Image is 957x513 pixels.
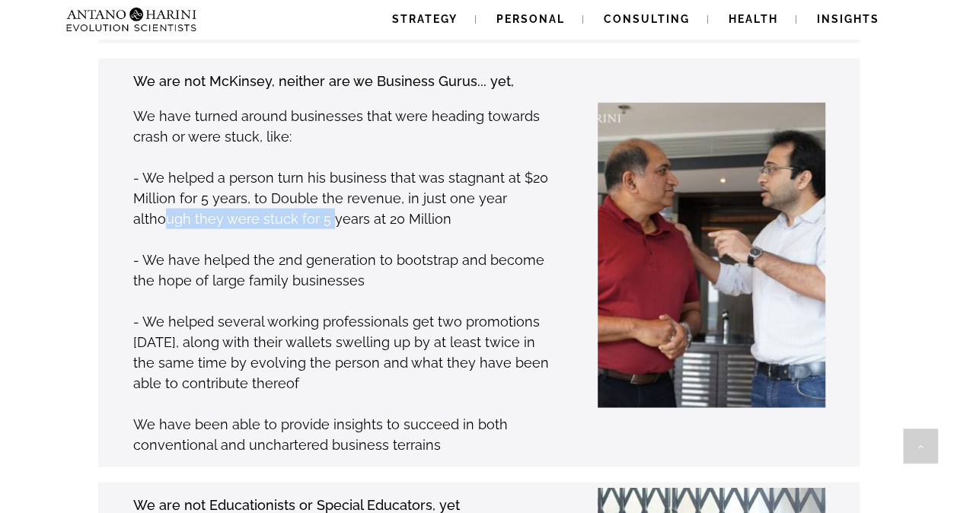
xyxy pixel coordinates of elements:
[729,13,778,25] span: Health
[133,497,460,513] strong: We are not Educationists or Special Educators, yet
[133,167,550,229] p: - We helped a person turn his business that was stagnant at $20 Million for 5 years, to Double th...
[133,106,550,147] p: We have turned around businesses that were heading towards crash or were stuck, like:
[492,103,949,407] img: Janak-Neel
[133,311,550,394] p: - We helped several working professionals get two promotions [DATE], along with their wallets swe...
[133,73,514,89] strong: We are not McKinsey, neither are we Business Gurus... yet,
[817,13,879,25] span: Insights
[133,250,550,291] p: - We have helped the 2nd generation to bootstrap and become the hope of large family businesses
[496,13,565,25] span: Personal
[133,414,550,455] p: We have been able to provide insights to succeed in both conventional and unchartered business te...
[392,13,458,25] span: Strategy
[604,13,690,25] span: Consulting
